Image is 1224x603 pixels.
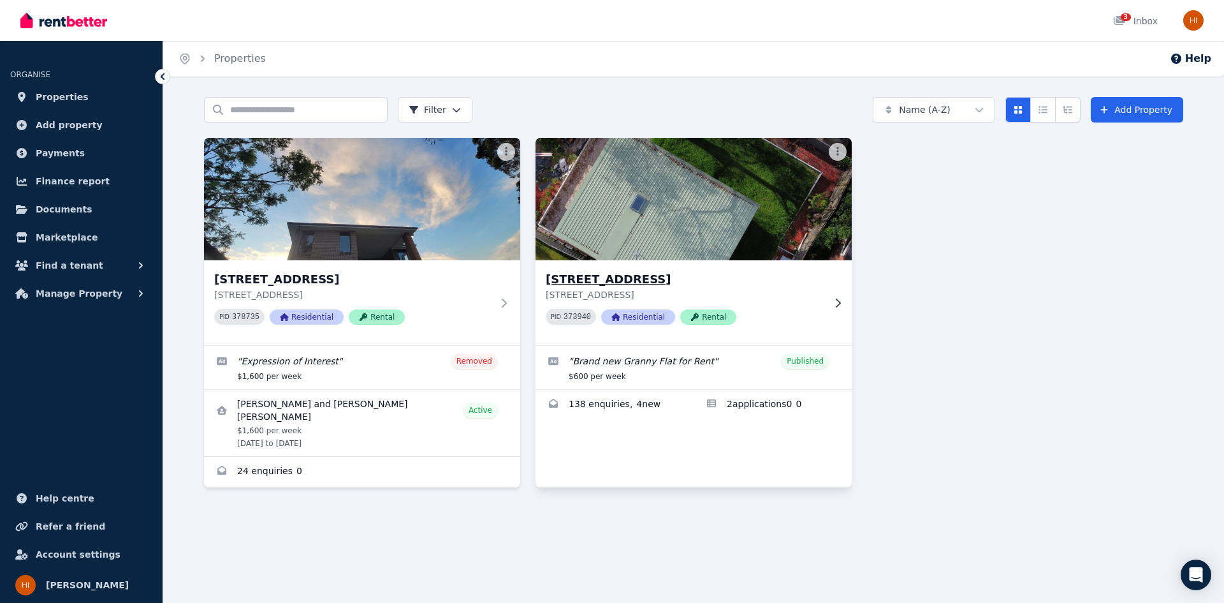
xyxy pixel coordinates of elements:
a: Edit listing: Expression of Interest [204,346,520,389]
span: Add property [36,117,103,133]
span: Name (A-Z) [899,103,951,116]
a: Properties [214,52,266,64]
img: Hasan Imtiaz Ahamed [1183,10,1204,31]
a: Help centre [10,486,152,511]
button: Name (A-Z) [873,97,995,123]
span: Finance report [36,174,110,189]
span: Payments [36,145,85,161]
div: View options [1005,97,1081,123]
img: 118A Kent St, Epping [528,135,860,264]
small: PID [551,313,561,320]
span: Residential [270,309,344,325]
img: RentBetter [20,11,107,30]
img: Hasan Imtiaz Ahamed [15,575,36,595]
a: Account settings [10,542,152,567]
a: 118A Kent St, Epping[STREET_ADDRESS][STREET_ADDRESS]PID 373940ResidentialRental [535,138,852,345]
button: Manage Property [10,281,152,306]
a: Applications for 118A Kent St, Epping [694,390,852,421]
code: 373940 [564,313,591,322]
a: Finance report [10,168,152,194]
code: 378735 [232,313,259,322]
a: Properties [10,84,152,110]
span: Rental [349,309,405,325]
button: Find a tenant [10,253,152,278]
nav: Breadcrumb [163,41,281,77]
span: Refer a friend [36,519,105,534]
span: Properties [36,89,89,105]
a: Add property [10,112,152,138]
span: Account settings [36,547,120,562]
button: Compact list view [1030,97,1056,123]
a: 118 Kent St, Epping[STREET_ADDRESS][STREET_ADDRESS]PID 378735ResidentialRental [204,138,520,345]
span: Rental [680,309,736,325]
a: Documents [10,197,152,222]
p: [STREET_ADDRESS] [546,288,824,301]
span: Documents [36,202,92,217]
small: PID [219,313,229,320]
img: 118 Kent St, Epping [204,138,520,260]
span: Residential [601,309,675,325]
h3: [STREET_ADDRESS] [214,271,492,288]
a: View details for Kwun Tung Ng and Mei Yan Kwan [204,390,520,456]
span: Help centre [36,491,94,506]
a: Add Property [1091,97,1183,123]
button: Filter [398,97,472,123]
h3: [STREET_ADDRESS] [546,271,824,288]
button: Help [1170,51,1211,66]
span: Marketplace [36,230,98,245]
span: Find a tenant [36,258,103,273]
button: Expanded list view [1055,97,1081,123]
a: Edit listing: Brand new Granny Flat for Rent [535,346,852,389]
span: Manage Property [36,286,122,301]
a: Refer a friend [10,514,152,539]
span: Filter [409,103,446,116]
span: 3 [1121,13,1131,21]
span: ORGANISE [10,70,50,79]
a: Marketplace [10,225,152,250]
a: Enquiries for 118A Kent St, Epping [535,390,694,421]
button: Card view [1005,97,1031,123]
a: Payments [10,140,152,166]
span: [PERSON_NAME] [46,577,129,593]
div: Inbox [1113,15,1158,27]
a: Enquiries for 118 Kent St, Epping [204,457,520,488]
p: [STREET_ADDRESS] [214,288,492,301]
div: Open Intercom Messenger [1181,560,1211,590]
button: More options [497,143,515,161]
button: More options [829,143,847,161]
